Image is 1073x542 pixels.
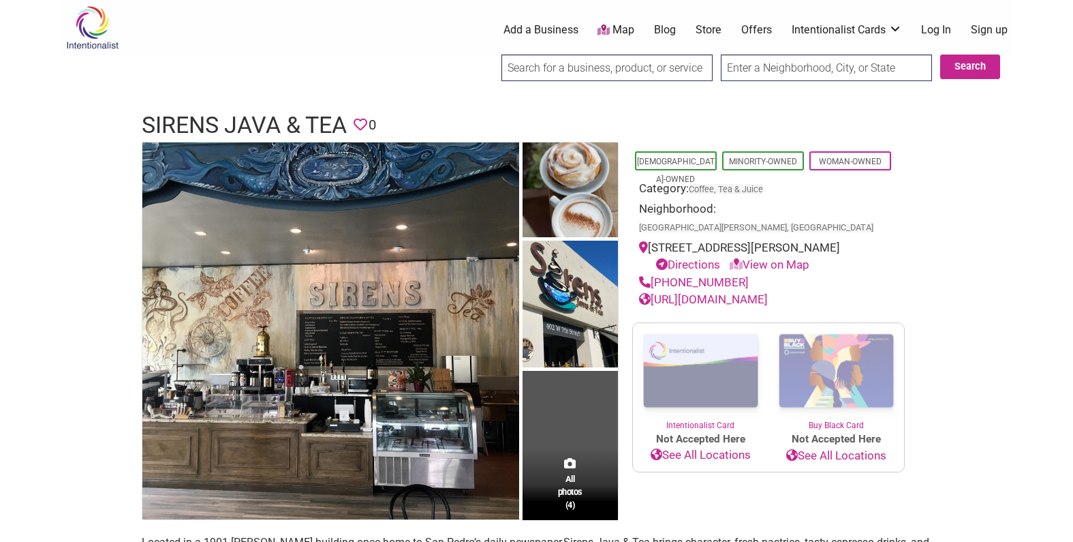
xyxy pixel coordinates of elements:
img: Intentionalist [60,5,125,50]
a: See All Locations [768,447,904,465]
a: Directions [656,258,720,271]
a: Sign up [971,22,1008,37]
a: Blog [654,22,676,37]
div: [STREET_ADDRESS][PERSON_NAME] [639,239,898,274]
span: Not Accepted Here [768,432,904,447]
a: Minority-Owned [729,157,797,166]
a: Map [597,22,634,38]
a: Intentionalist Cards [792,22,902,37]
a: Intentionalist Card [633,323,768,432]
h1: Sirens Java & Tea [142,109,347,142]
div: Neighborhood: [639,200,898,239]
img: Buy Black Card [768,323,904,420]
a: Store [696,22,721,37]
button: Search [940,55,1000,79]
a: [URL][DOMAIN_NAME] [639,292,768,306]
input: Enter a Neighborhood, City, or State [721,55,932,81]
a: Log In [921,22,951,37]
a: Buy Black Card [768,323,904,432]
a: See All Locations [633,447,768,464]
div: Category: [639,180,898,201]
span: 0 [369,115,376,136]
a: Offers [741,22,772,37]
span: [GEOGRAPHIC_DATA][PERSON_NAME], [GEOGRAPHIC_DATA] [639,224,873,232]
a: [DEMOGRAPHIC_DATA]-Owned [637,157,715,184]
img: Intentionalist Card [633,323,768,419]
input: Search for a business, product, or service [501,55,713,81]
a: Coffee, Tea & Juice [689,184,763,194]
a: Add a Business [503,22,578,37]
a: View on Map [730,258,809,271]
a: Woman-Owned [819,157,882,166]
span: Not Accepted Here [633,432,768,447]
a: [PHONE_NUMBER] [639,275,749,289]
span: All photos (4) [558,472,582,511]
